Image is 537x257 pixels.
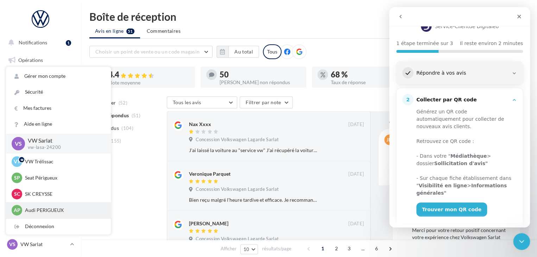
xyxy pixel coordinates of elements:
[513,233,530,250] iframe: Intercom live chat
[4,176,77,196] a: PLV et print personnalisable
[4,106,77,121] a: Campagnes
[216,46,259,58] button: Au total
[189,196,318,203] div: Bien reçu malgré l'heure tardive et efficace. Je recommande
[4,53,77,68] a: Opérations
[15,139,22,148] span: VS
[386,136,393,143] span: Jm
[89,46,213,58] button: Choisir un point de vente ou un code magasin
[371,243,382,254] span: 6
[4,88,77,103] a: Visibilité en ligne
[19,39,47,45] span: Notifications
[109,138,121,144] span: (155)
[220,80,301,85] div: [PERSON_NAME] non répondus
[147,27,181,35] span: Commentaires
[331,243,342,254] span: 2
[262,245,291,252] span: résultats/page
[240,96,293,108] button: Filtrer par note
[6,238,75,251] a: VS VW Sarlat
[14,174,20,181] span: SP
[108,71,189,79] div: 4.4
[89,11,529,22] div: Boîte de réception
[196,137,279,143] span: Concession Volkswagen Lagarde Sarlat
[4,35,74,50] button: Notifications 1
[389,7,530,227] iframe: Intercom live chat
[4,199,77,220] a: Campagnes DataOnDemand
[196,236,279,242] span: Concession Volkswagen Lagarde Sarlat
[9,241,15,248] span: VS
[348,171,364,177] span: [DATE]
[25,190,102,198] p: SK CREYSSE
[25,174,102,181] p: Seat Périgueux
[4,158,77,173] a: Calendrier
[6,68,111,84] a: Gérer mon compte
[343,243,355,254] span: 3
[167,96,237,108] button: Tous les avis
[6,219,111,234] div: Déconnexion
[119,100,127,106] span: (52)
[121,125,133,131] span: (104)
[331,71,412,79] div: 68 %
[228,46,259,58] button: Au total
[25,207,102,214] p: Audi PERIGUEUX
[317,243,328,254] span: 1
[221,245,236,252] span: Afficher
[4,141,77,156] a: Médiathèque
[108,80,189,85] div: Note moyenne
[66,40,71,46] div: 1
[357,243,368,254] span: ...
[189,121,211,128] div: Nax Xxxx
[14,207,20,214] span: AP
[18,57,43,63] span: Opérations
[28,137,100,145] p: VW Sarlat
[348,221,364,227] span: [DATE]
[240,244,258,254] button: 10
[20,241,67,248] p: VW Sarlat
[4,123,77,138] a: Contacts
[25,158,102,165] p: VW Trélissac
[14,158,20,165] span: VT
[189,220,228,227] div: [PERSON_NAME]
[348,121,364,128] span: [DATE]
[263,44,282,59] div: Tous
[6,100,111,116] a: Mes factures
[14,190,20,198] span: SC
[189,170,230,177] div: Veronique Parquet
[189,147,318,154] div: J'ai laissé la voiture au "service vw" J'ai récupéré la voiture dans laquelle les pièces sont sur...
[220,71,301,79] div: 50
[6,116,111,132] a: Aide en ligne
[4,70,77,85] a: Boîte de réception51
[173,99,201,105] span: Tous les avis
[331,80,412,85] div: Taux de réponse
[95,49,200,55] span: Choisir un point de vente ou un code magasin
[6,84,111,100] a: Sécurité
[196,186,279,193] span: Concession Volkswagen Lagarde Sarlat
[244,246,249,252] span: 10
[28,144,100,151] p: vw-lasa-24200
